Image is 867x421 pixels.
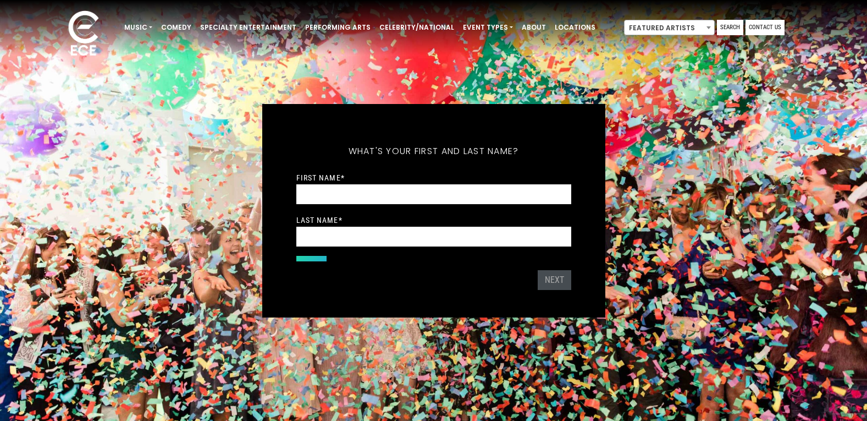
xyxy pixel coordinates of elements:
label: Last Name [296,215,343,225]
span: Featured Artists [625,20,714,36]
a: Locations [550,18,600,37]
a: Celebrity/National [375,18,459,37]
span: Featured Artists [624,20,715,35]
a: Performing Arts [301,18,375,37]
a: Comedy [157,18,196,37]
h5: What's your first and last name? [296,132,571,171]
a: Event Types [459,18,517,37]
a: Contact Us [745,20,785,35]
img: ece_new_logo_whitev2-1.png [56,8,111,61]
a: Specialty Entertainment [196,18,301,37]
label: First Name [296,173,345,183]
a: Music [120,18,157,37]
a: About [517,18,550,37]
a: Search [717,20,743,35]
